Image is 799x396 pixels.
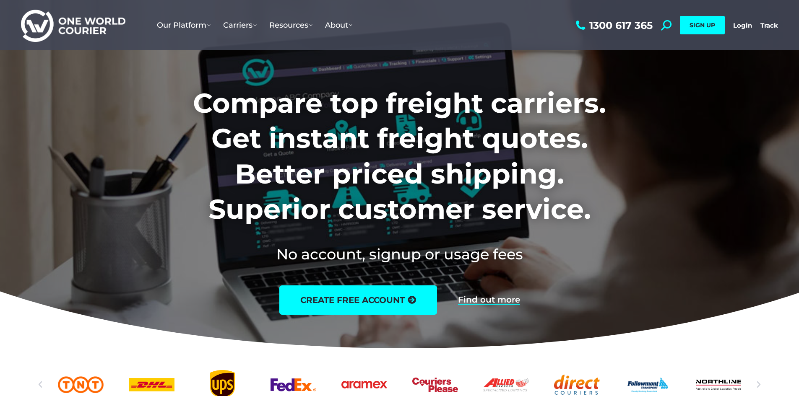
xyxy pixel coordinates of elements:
img: One World Courier [21,8,125,42]
h1: Compare top freight carriers. Get instant freight quotes. Better priced shipping. Superior custom... [138,85,661,227]
span: SIGN UP [690,21,715,29]
a: create free account [279,285,437,315]
a: Find out more [458,295,520,305]
a: Resources [263,12,319,38]
a: SIGN UP [680,16,725,34]
span: Our Platform [157,21,211,30]
a: About [319,12,359,38]
a: Carriers [217,12,263,38]
a: Login [733,21,752,29]
a: Track [760,21,778,29]
span: Resources [269,21,312,30]
h2: No account, signup or usage fees [138,244,661,264]
span: About [325,21,352,30]
a: Our Platform [151,12,217,38]
span: Carriers [223,21,257,30]
a: 1300 617 365 [574,20,653,31]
